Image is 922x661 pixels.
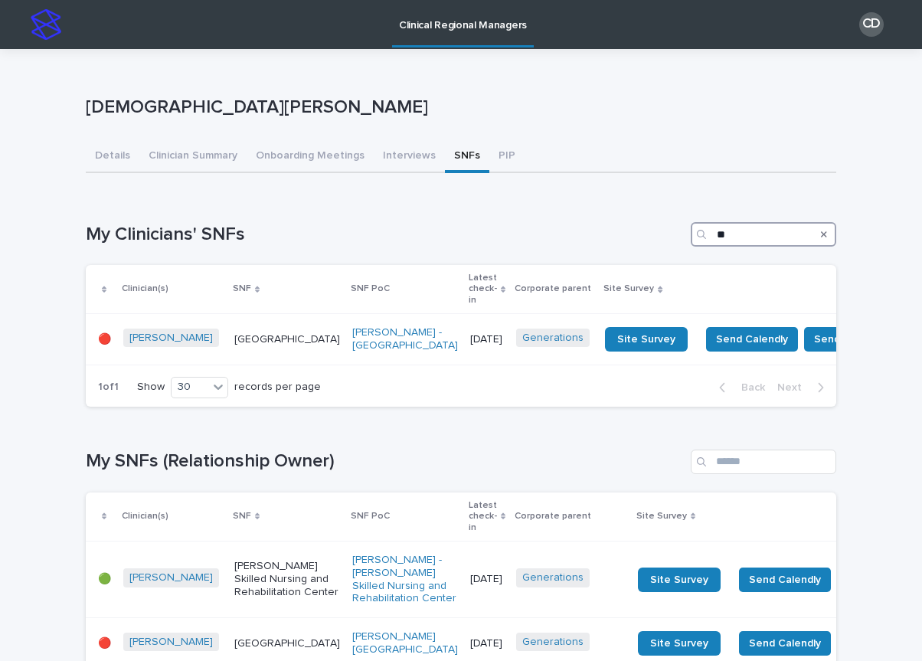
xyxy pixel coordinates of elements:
[374,141,445,173] button: Interviews
[86,450,685,473] h1: My SNFs (Relationship Owner)
[777,382,811,393] span: Next
[247,141,374,173] button: Onboarding Meetings
[515,280,591,297] p: Corporate parent
[470,333,504,346] p: [DATE]
[122,280,168,297] p: Clinician(s)
[470,637,504,650] p: [DATE]
[129,332,213,345] a: [PERSON_NAME]
[86,97,830,119] p: [DEMOGRAPHIC_DATA][PERSON_NAME]
[617,334,675,345] span: Site Survey
[129,571,213,584] a: [PERSON_NAME]
[638,631,721,656] a: Site Survey
[233,280,251,297] p: SNF
[445,141,489,173] button: SNFs
[98,637,111,650] p: 🔴
[129,636,213,649] a: [PERSON_NAME]
[739,568,831,592] button: Send Calendly
[522,332,584,345] a: Generations
[31,9,61,40] img: stacker-logo-s-only.png
[749,636,821,651] span: Send Calendly
[86,368,131,406] p: 1 of 1
[716,332,788,347] span: Send Calendly
[351,280,390,297] p: SNF PoC
[749,572,821,587] span: Send Calendly
[234,560,340,598] p: [PERSON_NAME] Skilled Nursing and Rehabilitation Center
[234,333,340,346] p: [GEOGRAPHIC_DATA]
[137,381,165,394] p: Show
[234,637,340,650] p: [GEOGRAPHIC_DATA]
[522,571,584,584] a: Generations
[650,638,708,649] span: Site Survey
[122,508,168,525] p: Clinician(s)
[352,326,458,352] a: [PERSON_NAME] - [GEOGRAPHIC_DATA]
[636,508,687,525] p: Site Survey
[470,573,504,586] p: [DATE]
[139,141,247,173] button: Clinician Summary
[706,327,798,352] button: Send Calendly
[352,554,458,605] a: [PERSON_NAME] - [PERSON_NAME] Skilled Nursing and Rehabilitation Center
[814,332,878,347] span: Send Survey
[771,381,836,394] button: Next
[489,141,525,173] button: PIP
[638,568,721,592] a: Site Survey
[98,573,111,586] p: 🟢
[603,280,654,297] p: Site Survey
[469,497,497,536] p: Latest check-in
[351,508,390,525] p: SNF PoC
[172,379,208,395] div: 30
[859,12,884,37] div: CD
[86,141,139,173] button: Details
[469,270,497,309] p: Latest check-in
[234,381,321,394] p: records per page
[86,224,685,246] h1: My Clinicians' SNFs
[522,636,584,649] a: Generations
[691,222,836,247] input: Search
[732,382,765,393] span: Back
[691,450,836,474] input: Search
[804,327,888,352] button: Send Survey
[233,508,251,525] p: SNF
[98,333,111,346] p: 🔴
[352,630,458,656] a: [PERSON_NAME][GEOGRAPHIC_DATA]
[739,631,831,656] button: Send Calendly
[605,327,688,352] a: Site Survey
[515,508,591,525] p: Corporate parent
[707,381,771,394] button: Back
[86,314,912,365] tr: 🔴[PERSON_NAME] [GEOGRAPHIC_DATA][PERSON_NAME] - [GEOGRAPHIC_DATA] [DATE]Generations Site SurveySe...
[650,574,708,585] span: Site Survey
